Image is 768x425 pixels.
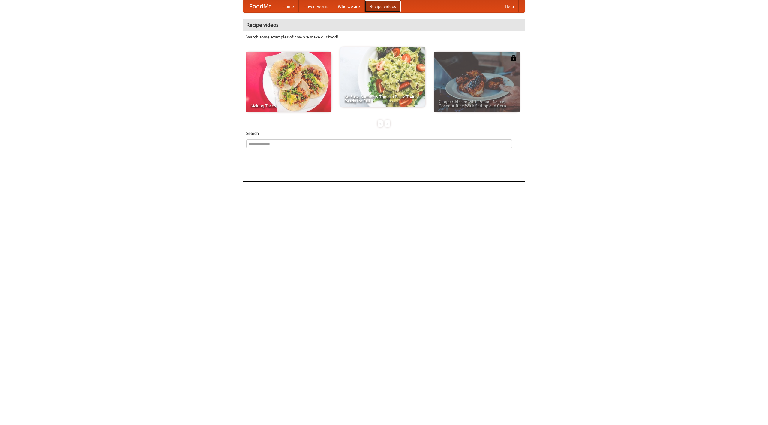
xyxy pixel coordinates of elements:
h4: Recipe videos [243,19,525,31]
div: » [385,120,390,127]
a: How it works [299,0,333,12]
span: An Easy, Summery Tomato Pasta That's Ready for Fall [344,95,421,103]
img: 483408.png [511,55,517,61]
p: Watch some examples of how we make our food! [246,34,522,40]
div: « [378,120,383,127]
a: Who we are [333,0,365,12]
h5: Search [246,130,522,136]
a: Recipe videos [365,0,401,12]
a: Help [500,0,519,12]
a: Making Tacos [246,52,331,112]
span: Making Tacos [250,104,327,108]
a: FoodMe [243,0,278,12]
a: Home [278,0,299,12]
a: An Easy, Summery Tomato Pasta That's Ready for Fall [340,47,425,107]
